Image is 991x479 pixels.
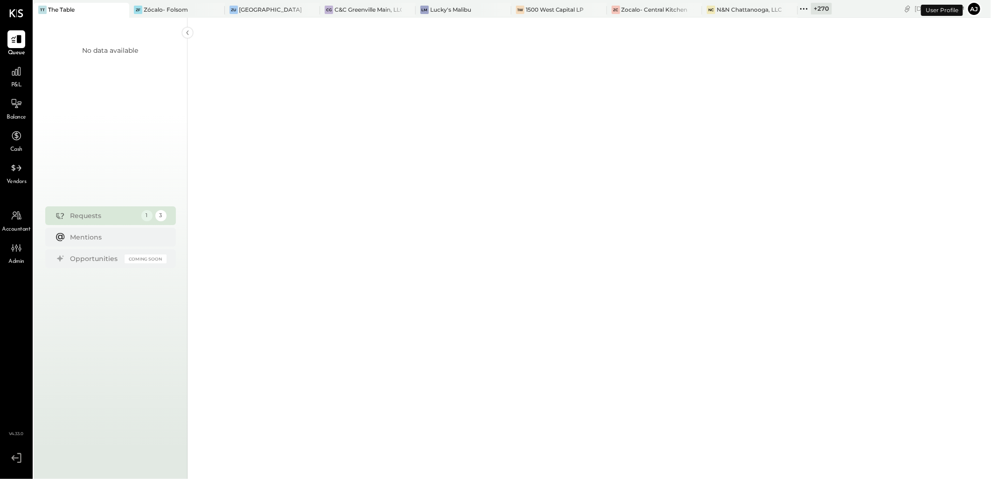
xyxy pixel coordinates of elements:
div: LM [420,6,429,14]
div: 1W [516,6,524,14]
div: Mentions [70,232,162,242]
div: User Profile [921,5,963,16]
span: P&L [11,81,22,90]
div: N&N Chattanooga, LLC [717,6,782,14]
span: Accountant [2,225,31,234]
span: Queue [8,49,25,57]
div: No data available [83,46,139,55]
div: 1 [141,210,153,221]
div: ZU [230,6,238,14]
div: 3 [155,210,167,221]
a: Cash [0,127,32,154]
a: P&L [0,63,32,90]
a: Admin [0,239,32,266]
div: Zocalo- Central Kitchen (Commissary) [621,6,689,14]
div: Lucky's Malibu [430,6,471,14]
span: Admin [8,258,24,266]
a: Vendors [0,159,32,186]
div: [DATE] [914,4,964,13]
div: The Table [48,6,75,14]
div: ZF [134,6,142,14]
div: + 270 [811,3,832,14]
button: Aj [967,1,982,16]
div: Requests [70,211,137,220]
div: NC [707,6,715,14]
span: Vendors [7,178,27,186]
a: Accountant [0,207,32,234]
div: [GEOGRAPHIC_DATA] [239,6,302,14]
div: Opportunities [70,254,120,263]
div: ZC [612,6,620,14]
a: Queue [0,30,32,57]
div: Coming Soon [125,254,167,263]
div: 1500 West Capital LP [526,6,584,14]
span: Cash [10,146,22,154]
span: Balance [7,113,26,122]
div: TT [38,6,47,14]
div: copy link [903,4,912,14]
div: Zócalo- Folsom [144,6,188,14]
a: Balance [0,95,32,122]
div: C&C Greenville Main, LLC [335,6,402,14]
div: CG [325,6,333,14]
